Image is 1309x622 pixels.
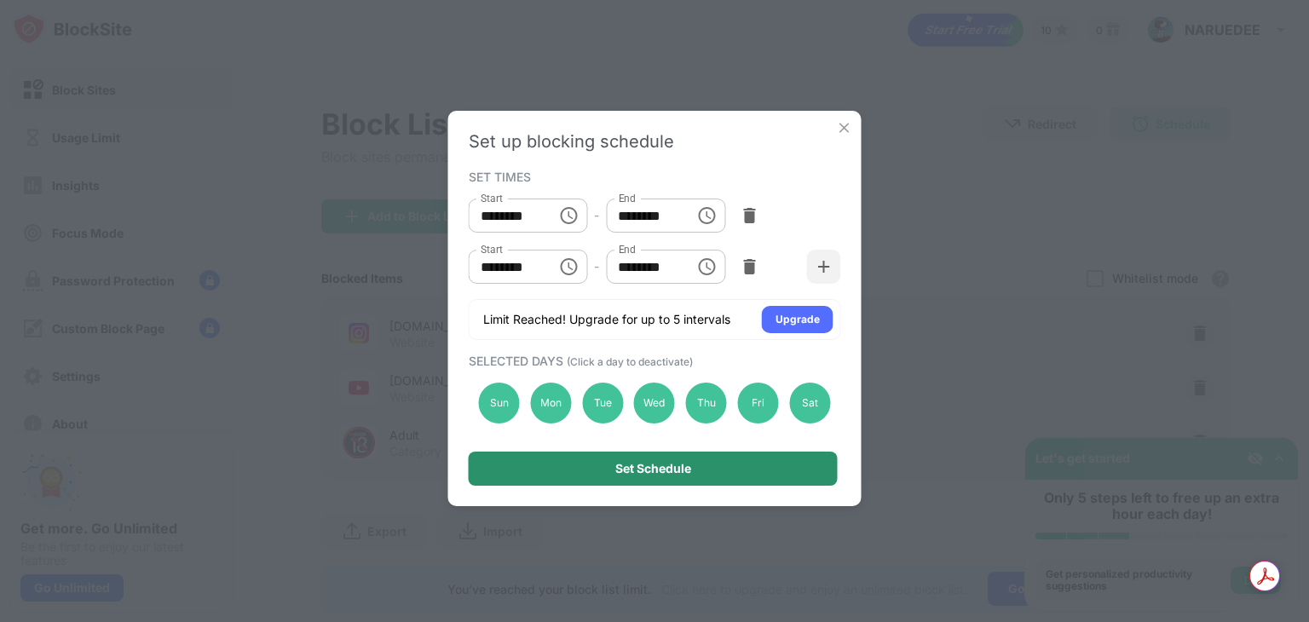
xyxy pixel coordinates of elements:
label: Start [481,242,503,256]
label: End [618,242,636,256]
div: - [594,206,599,225]
label: Start [481,191,503,205]
div: Tue [582,383,623,423]
div: SET TIMES [469,170,837,183]
div: Limit Reached! Upgrade for up to 5 intervals [483,311,730,328]
button: Choose time, selected time is 7:00 AM [551,199,585,233]
div: Set Schedule [615,462,691,475]
div: Sun [479,383,520,423]
div: Upgrade [776,311,820,328]
button: Choose time, selected time is 7:45 PM [551,250,585,284]
div: - [594,257,599,276]
div: Wed [634,383,675,423]
button: Choose time, selected time is 10:00 PM [689,250,724,284]
span: (Click a day to deactivate) [567,355,693,368]
div: Mon [530,383,571,423]
div: Thu [686,383,727,423]
img: x-button.svg [836,119,853,136]
div: Set up blocking schedule [469,131,841,152]
div: Sat [789,383,830,423]
div: SELECTED DAYS [469,354,837,368]
div: Fri [738,383,779,423]
button: Choose time, selected time is 4:00 PM [689,199,724,233]
label: End [618,191,636,205]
